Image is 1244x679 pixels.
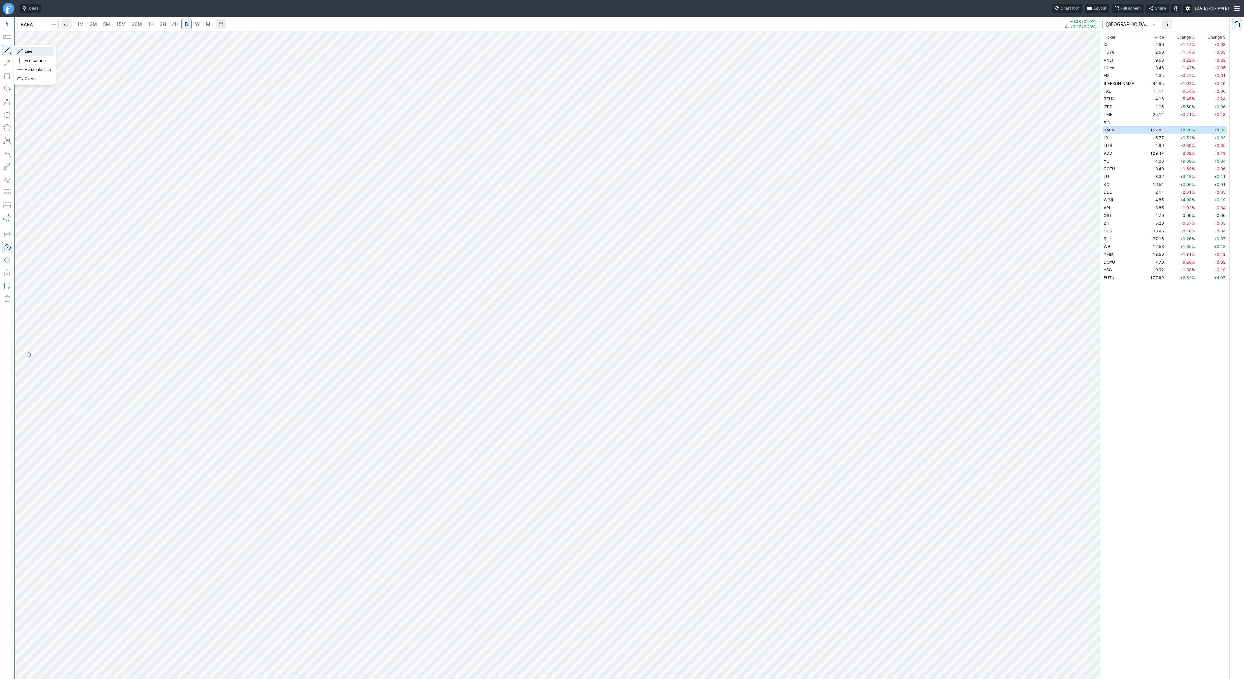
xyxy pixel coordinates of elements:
span: % [1192,229,1195,233]
span: 1M [77,21,84,27]
span: -1.31 [1181,252,1192,257]
span: +0.37 (0.23%) [1070,25,1097,29]
td: 25.11 [1145,110,1166,118]
button: Rectangle [2,71,12,81]
span: BILI [1104,236,1111,241]
a: 15M [113,19,129,29]
span: ZH [1104,221,1109,226]
span: Line [25,48,51,55]
td: 11.14 [1145,87,1166,95]
td: - [1196,118,1227,126]
button: More [1162,19,1172,29]
span: -0.46 [1215,81,1226,86]
input: Search [17,19,59,29]
td: 1.15 [1145,103,1166,110]
span: [GEOGRAPHIC_DATA] [1106,21,1149,28]
span: KC [1104,182,1109,187]
span: IQ [1104,42,1108,47]
button: Line [2,45,12,55]
span: +2.34 [1180,275,1192,280]
span: FUTU [1104,275,1114,280]
span: TAL [1104,89,1111,94]
td: 44.85 [1145,79,1166,87]
button: Position [2,200,12,210]
span: -1.02 [1181,81,1192,86]
span: -0.26 [1181,260,1192,265]
span: Change $ [1208,34,1226,40]
span: % [1192,143,1195,148]
span: M [206,21,210,27]
td: 16.51 [1145,180,1166,188]
button: Ideas [19,4,41,13]
span: +9.09 [1180,159,1192,164]
button: Polygon [2,122,12,133]
td: 9.63 [1145,56,1166,64]
button: Toggle dark mode [1171,4,1181,13]
span: +0.33 [1214,128,1226,132]
td: 129.47 [1145,149,1166,157]
span: 15M [116,21,126,27]
span: -1.42 [1181,65,1192,70]
span: % [1192,166,1195,171]
a: 3M [87,19,100,29]
span: VNET [1104,58,1114,62]
span: TUYA [1104,50,1114,55]
td: 3.85 [1145,204,1166,211]
span: +4.07 [1214,275,1226,280]
td: 2.60 [1145,48,1166,56]
button: XABCD [2,135,12,146]
button: Full screen [1112,4,1144,13]
div: Price [1155,34,1164,40]
button: Share [1146,4,1169,13]
span: GDS [1104,229,1112,233]
span: Vertical line [25,57,51,64]
span: +0.03 [1214,135,1226,140]
span: % [1192,112,1195,117]
span: % [1192,213,1195,218]
span: +0.06 [1180,182,1192,187]
span: % [1192,275,1195,280]
span: 2H [160,21,166,27]
span: -0.01 [1215,73,1226,78]
button: Rotated rectangle [2,84,12,94]
button: Add note [2,281,12,291]
span: % [1192,128,1195,132]
td: 177.99 [1145,274,1166,281]
td: 1.35 [1145,72,1166,79]
span: -0.71 [1181,112,1192,117]
a: 1H [145,19,156,29]
span: -0.06 [1215,89,1226,94]
span: Change % [1177,34,1195,40]
span: +0.01 [1214,182,1226,187]
td: 3.46 [1145,64,1166,72]
span: +4.08 [1180,198,1192,202]
span: -0.03 [1215,50,1226,55]
span: % [1192,174,1195,179]
span: % [1192,73,1195,78]
td: 27.15 [1145,235,1166,243]
span: -0.03 [1215,42,1226,47]
span: % [1192,50,1195,55]
span: -2.39 [1181,143,1192,148]
button: Arrow [2,58,12,68]
span: -1.14 [1181,50,1192,55]
button: Anchored VWAP [2,213,12,223]
span: -3.22 [1181,58,1192,62]
span: OST [1104,213,1112,218]
button: Mouse [2,19,12,29]
div: Line [14,45,56,85]
span: -1.03 [1181,205,1192,210]
span: W [195,21,200,27]
span: Ideas [28,5,38,12]
span: +0.34 [1214,159,1226,164]
span: D [185,21,188,27]
span: -0.19 [1215,267,1226,272]
button: Layout [1085,4,1109,13]
span: -0.05 [1215,190,1226,195]
td: 38.96 [1145,227,1166,235]
span: -5.45 [1181,96,1192,101]
span: YQ [1104,159,1109,164]
span: +5.50 [1180,104,1192,109]
span: -3.49 [1215,151,1226,156]
span: HUYA [1104,65,1114,70]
